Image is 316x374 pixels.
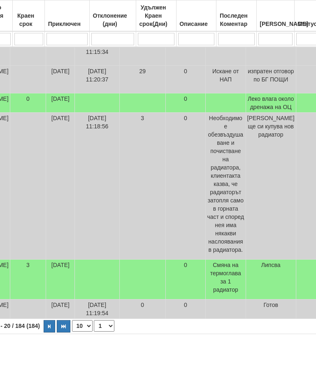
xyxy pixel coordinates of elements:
select: Брой редове на страница [72,320,93,332]
th: Описание: No sort applied, activate to apply an ascending sort [177,0,216,32]
div: Последен Коментар [218,10,255,30]
th: Отклонение (дни): No sort applied, activate to apply an ascending sort [90,0,136,32]
td: 0 [165,260,205,300]
div: [PERSON_NAME] [258,18,293,30]
th: Приключен: No sort applied, activate to apply an ascending sort [45,0,90,32]
td: [DATE] 11:20:37 [75,66,119,93]
td: 29 [119,66,165,93]
td: [DATE] [46,38,75,66]
button: Последна страница [57,320,70,332]
div: Приключен [46,18,88,30]
td: [DATE] 11:19:54 [75,300,119,319]
p: Искане от НАП [207,67,244,84]
button: Следваща страница [44,320,55,332]
td: [DATE] [46,113,75,260]
td: 0 [119,300,165,319]
span: Липсва [261,262,281,268]
td: [DATE] [46,260,75,300]
td: 0 [165,113,205,260]
p: Необходимо е обезвъздушаване и почистване на радиатора, клиентакта казва, че радиаторът затопля с... [207,114,244,254]
span: Готов [263,302,278,308]
td: 0 [165,66,205,93]
div: Удължен Краен срок(Дни) [137,2,175,30]
span: [PERSON_NAME] ще си купува нов радиатор [247,115,295,138]
th: Брой Файлове: No sort applied, activate to apply an ascending sort [257,0,294,32]
td: [DATE] [46,93,75,113]
span: изпратен отговор по БГ ПОЩИ [248,68,294,83]
td: 3 [119,113,165,260]
p: Смяна на термоглава за 1 радиатор [207,261,244,294]
th: Удължен Краен срок(Дни): No sort applied, activate to apply an ascending sort [136,0,177,32]
td: [DATE] [46,66,75,93]
td: 6 [119,38,165,66]
div: Отклонение (дни) [91,10,135,30]
td: 0 [165,300,205,319]
select: Страница номер [94,320,114,332]
td: 0 [165,38,205,66]
td: [DATE] 11:18:56 [75,113,119,260]
span: 0 [26,95,30,102]
td: [DATE] [46,300,75,319]
span: Леко влага около дренажа на ОЦ [248,95,294,110]
td: 0 [165,93,205,113]
div: Описание [178,18,215,30]
td: [DATE] 11:15:34 [75,38,119,66]
th: Краен срок: No sort applied, activate to apply an ascending sort [12,0,45,32]
div: Краен срок [14,10,44,30]
th: Последен Коментар: No sort applied, activate to apply an ascending sort [216,0,257,32]
span: 3 [26,262,30,268]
